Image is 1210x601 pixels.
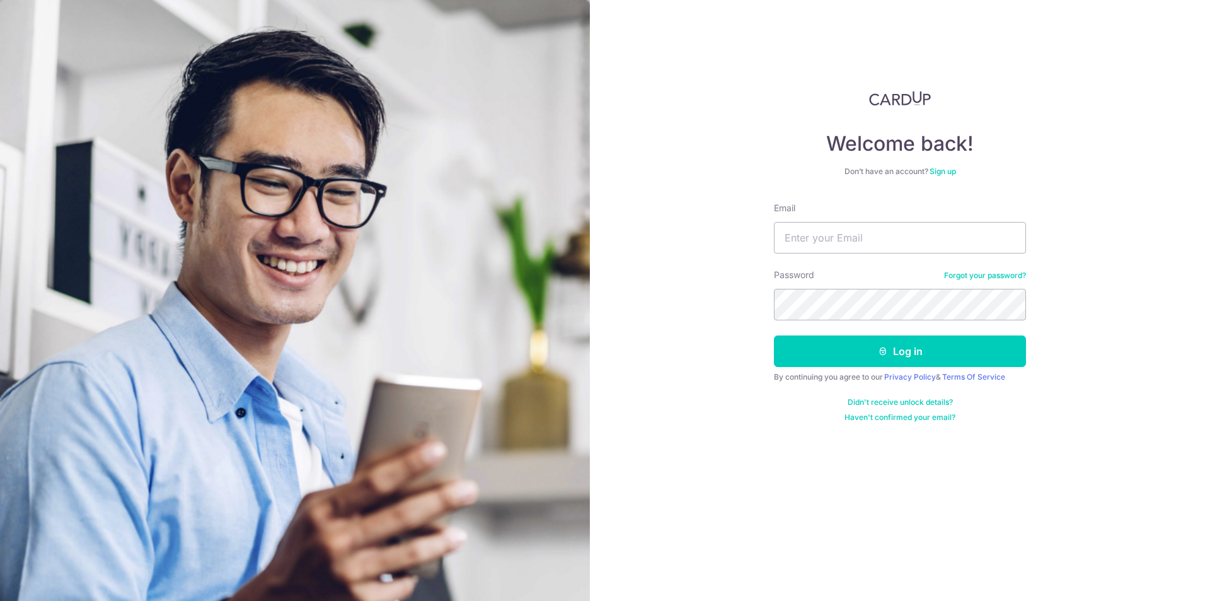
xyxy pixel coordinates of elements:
a: Didn't receive unlock details? [848,397,953,407]
a: Sign up [930,166,956,176]
a: Haven't confirmed your email? [844,412,955,423]
img: CardUp Logo [869,91,931,106]
a: Privacy Policy [884,372,936,382]
input: Enter your Email [774,222,1026,254]
button: Log in [774,336,1026,367]
a: Terms Of Service [942,372,1005,382]
label: Password [774,269,814,281]
a: Forgot your password? [944,271,1026,281]
div: Don’t have an account? [774,166,1026,177]
div: By continuing you agree to our & [774,372,1026,382]
label: Email [774,202,795,214]
h4: Welcome back! [774,131,1026,156]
